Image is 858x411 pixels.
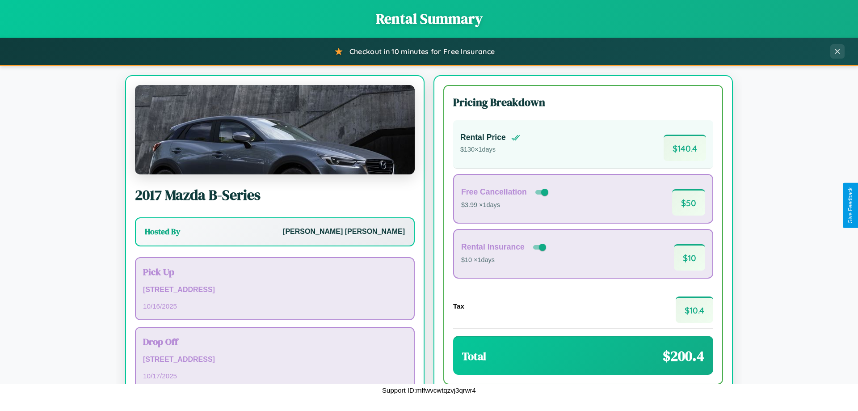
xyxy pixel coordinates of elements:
[143,335,407,348] h3: Drop Off
[461,242,525,252] h4: Rental Insurance
[676,297,713,323] span: $ 10.4
[453,95,713,110] h3: Pricing Breakdown
[143,370,407,382] p: 10 / 17 / 2025
[135,85,415,174] img: Mazda B-Series
[460,133,506,142] h4: Rental Price
[143,284,407,297] p: [STREET_ADDRESS]
[453,302,464,310] h4: Tax
[461,187,527,197] h4: Free Cancellation
[674,244,705,271] span: $ 10
[143,300,407,312] p: 10 / 16 / 2025
[382,384,476,396] p: Support ID: mffwvcwtqzvj3qrwr4
[9,9,849,29] h1: Rental Summary
[349,47,495,56] span: Checkout in 10 minutes for Free Insurance
[461,199,550,211] p: $3.99 × 1 days
[663,346,704,366] span: $ 200.4
[143,353,407,366] p: [STREET_ADDRESS]
[460,144,520,156] p: $ 130 × 1 days
[283,225,405,238] p: [PERSON_NAME] [PERSON_NAME]
[664,135,706,161] span: $ 140.4
[143,265,407,278] h3: Pick Up
[847,187,854,224] div: Give Feedback
[672,189,705,216] span: $ 50
[145,226,180,237] h3: Hosted By
[462,349,486,364] h3: Total
[461,254,548,266] p: $10 × 1 days
[135,185,415,205] h2: 2017 Mazda B-Series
